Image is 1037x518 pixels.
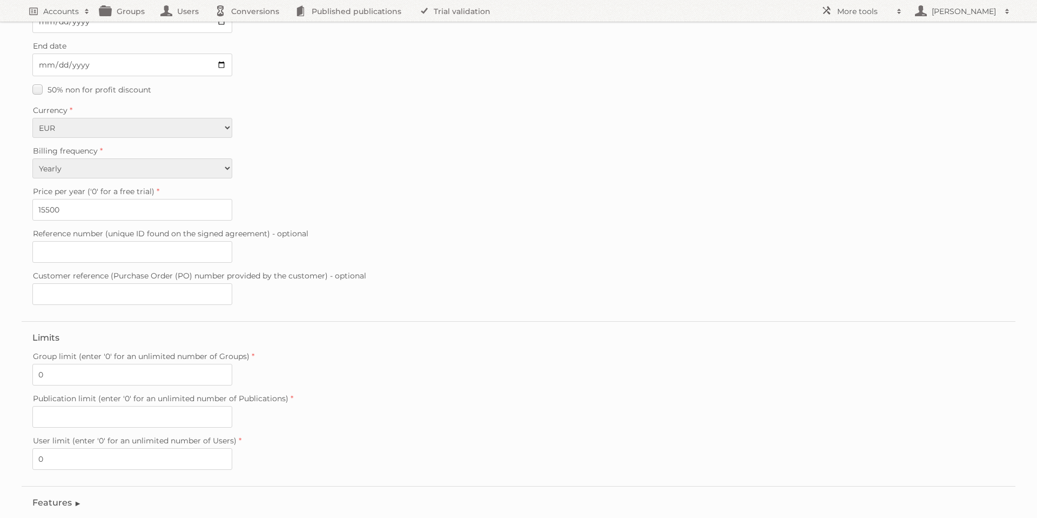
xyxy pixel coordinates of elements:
span: Group limit (enter '0' for an unlimited number of Groups) [33,351,250,361]
span: End date [33,41,66,51]
h2: [PERSON_NAME] [929,6,999,17]
span: Currency [33,105,68,115]
span: 50% non for profit discount [48,85,151,95]
legend: Limits [32,333,59,343]
span: Publication limit (enter '0' for an unlimited number of Publications) [33,394,288,403]
span: Customer reference (Purchase Order (PO) number provided by the customer) - optional [33,271,366,281]
span: Reference number (unique ID found on the signed agreement) - optional [33,229,308,238]
span: Price per year ('0' for a free trial) [33,187,154,196]
span: Upgrade [4,13,32,21]
span: Billing frequency [33,146,98,156]
span: User limit (enter '0' for an unlimited number of Users) [33,436,237,446]
legend: Features [32,497,82,508]
h2: Accounts [43,6,79,17]
h2: More tools [837,6,891,17]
